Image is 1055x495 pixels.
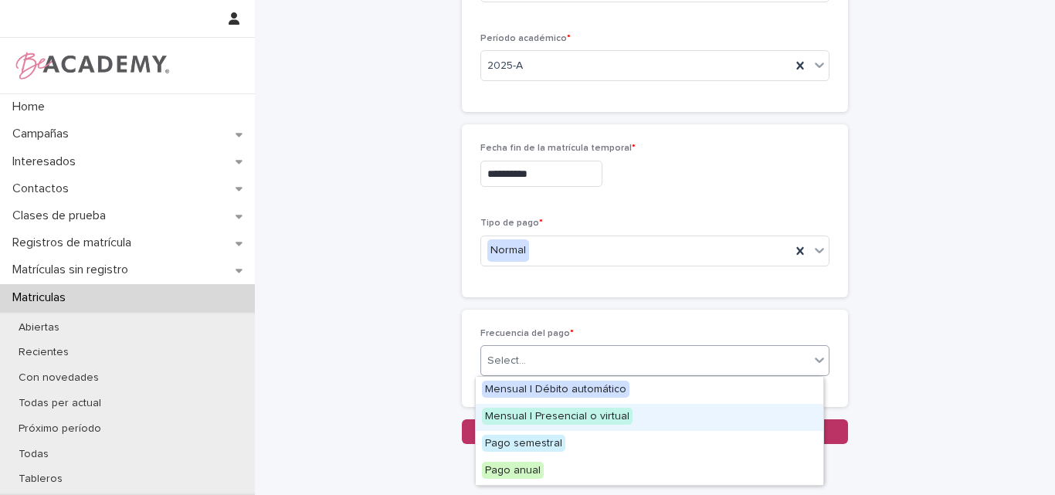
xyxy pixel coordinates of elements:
[6,154,88,169] p: Interesados
[480,329,574,338] span: Frecuencia del pago
[6,236,144,250] p: Registros de matrícula
[476,458,823,485] div: Pago anual
[480,219,543,228] span: Tipo de pago
[6,209,118,223] p: Clases de prueba
[6,371,111,385] p: Con novedades
[482,462,544,479] span: Pago anual
[480,34,571,43] span: Período académico
[476,377,823,404] div: Mensual | Débito automático
[6,397,114,410] p: Todas per actual
[487,58,523,74] span: 2025-A
[480,144,636,153] span: Fecha fin de la matrícula temporal
[6,422,114,436] p: Próximo período
[476,431,823,458] div: Pago semestral
[6,448,61,461] p: Todas
[12,50,171,81] img: WPrjXfSUmiLcdUfaYY4Q
[482,408,633,425] span: Mensual | Presencial o virtual
[462,419,848,444] button: Save
[482,435,565,452] span: Pago semestral
[6,100,57,114] p: Home
[6,290,78,305] p: Matriculas
[6,127,81,141] p: Campañas
[482,381,629,398] span: Mensual | Débito automático
[6,181,81,196] p: Contactos
[476,404,823,431] div: Mensual | Presencial o virtual
[6,263,141,277] p: Matrículas sin registro
[6,473,75,486] p: Tableros
[487,239,529,262] div: Normal
[487,353,526,369] div: Select...
[6,321,72,334] p: Abiertas
[6,346,81,359] p: Recientes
